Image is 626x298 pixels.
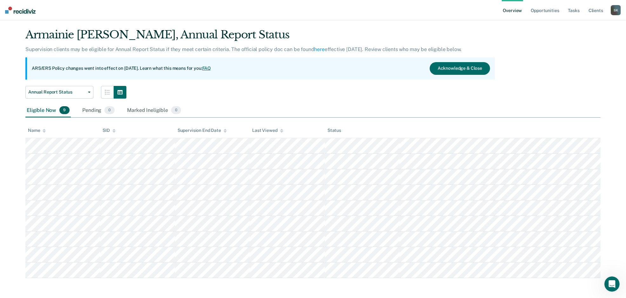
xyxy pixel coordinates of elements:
a: FAQ [202,66,211,71]
div: Eligible Now9 [25,104,71,118]
button: SK [611,5,621,15]
span: 0 [104,106,114,114]
a: here [314,46,325,52]
div: Name [28,128,46,133]
p: Supervision clients may be eligible for Annual Report Status if they meet certain criteria. The o... [25,46,461,52]
span: 9 [59,106,70,114]
button: Acknowledge & Close [430,62,490,75]
p: ARS/ERS Policy changes went into effect on [DATE]. Learn what this means for you: [32,65,211,72]
div: SID [103,128,116,133]
div: Status [327,128,341,133]
button: Annual Report Status [25,86,93,99]
iframe: Intercom live chat [604,276,620,292]
div: Last Viewed [252,128,283,133]
div: Pending0 [81,104,116,118]
span: Annual Report Status [28,89,85,95]
div: Marked Ineligible0 [126,104,183,118]
div: Armainie [PERSON_NAME], Annual Report Status [25,28,495,46]
div: Supervision End Date [178,128,227,133]
div: S K [611,5,621,15]
span: 0 [171,106,181,114]
img: Recidiviz [5,7,36,14]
